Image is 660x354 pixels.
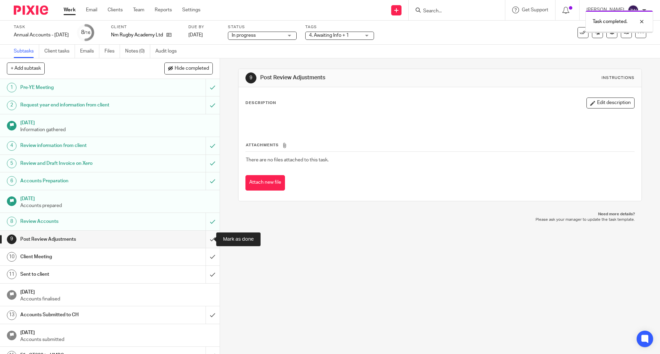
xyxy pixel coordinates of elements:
[245,72,256,83] div: 9
[309,33,349,38] span: 4. Awaiting Info + 1
[133,7,144,13] a: Team
[20,176,139,186] h1: Accounts Preparation
[246,158,329,162] span: There are no files attached to this task.
[20,287,213,296] h1: [DATE]
[246,143,279,147] span: Attachments
[44,45,75,58] a: Client tasks
[7,83,16,92] div: 1
[20,234,139,244] h1: Post Review Adjustments
[20,296,213,302] p: Accounts finalised
[155,7,172,13] a: Reports
[14,32,69,38] div: Annual Accounts - April 2025
[7,270,16,279] div: 11
[7,159,16,168] div: 5
[7,217,16,226] div: 8
[84,31,90,35] small: /16
[86,7,97,13] a: Email
[108,7,123,13] a: Clients
[7,176,16,186] div: 6
[628,5,639,16] img: svg%3E
[20,158,139,169] h1: Review and Draft Invoice on Xero
[7,235,16,244] div: 9
[7,101,16,110] div: 2
[7,252,16,262] div: 10
[188,24,219,30] label: Due by
[602,75,635,81] div: Instructions
[80,45,99,58] a: Emails
[20,82,139,93] h1: Pre-YE Meeting
[111,24,180,30] label: Client
[20,328,213,336] h1: [DATE]
[245,217,635,222] p: Please ask your manager to update the task template.
[20,194,213,202] h1: [DATE]
[175,66,209,71] span: Hide completed
[305,24,374,30] label: Tags
[64,7,76,13] a: Work
[245,212,635,217] p: Need more details?
[7,310,16,320] div: 13
[14,32,69,38] div: Annual Accounts - [DATE]
[14,5,48,15] img: Pixie
[245,100,276,106] p: Description
[20,216,139,227] h1: Review Accounts
[228,24,297,30] label: Status
[155,45,182,58] a: Audit logs
[593,18,627,25] p: Task completed.
[14,24,69,30] label: Task
[14,45,39,58] a: Subtasks
[20,336,213,343] p: Accounts submitted
[245,175,285,191] button: Attach new file
[104,45,120,58] a: Files
[20,100,139,110] h1: Request year end information from client
[20,310,139,320] h1: Accounts Submitted to CH
[20,140,139,151] h1: Review information from client
[111,32,163,38] p: Nm Rugby Academy Ltd
[232,33,256,38] span: In progress
[7,62,45,74] button: + Add subtask
[20,118,213,126] h1: [DATE]
[7,141,16,151] div: 4
[81,28,90,36] div: 8
[586,98,635,109] button: Edit description
[188,33,203,37] span: [DATE]
[164,62,213,74] button: Hide completed
[125,45,150,58] a: Notes (0)
[20,269,139,279] h1: Sent to client
[260,74,455,81] h1: Post Review Adjustments
[20,126,213,133] p: Information gathered
[20,252,139,262] h1: Client Meeting
[182,7,200,13] a: Settings
[20,202,213,209] p: Accounts prepared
